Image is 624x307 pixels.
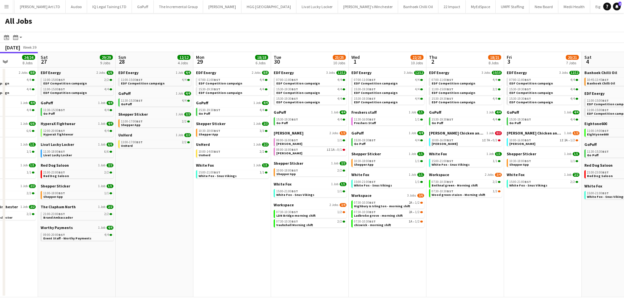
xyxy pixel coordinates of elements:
[369,117,376,122] span: BST
[429,70,502,75] a: EDF Energy3 Jobs10/10
[203,0,241,13] button: [PERSON_NAME]
[136,98,143,103] span: BST
[351,110,424,131] div: Freshers staff1 Job1/111:30-16:00BST1/1Freshers Staff
[260,109,264,112] span: 4/4
[354,97,376,100] span: 15:30-19:30
[432,100,475,104] span: EDF Competition campaign
[118,70,191,75] a: EDF Energy1 Job4/4
[570,118,575,121] span: 4/4
[447,78,453,82] span: BST
[214,129,220,133] span: BST
[602,78,609,82] span: BST
[41,70,61,75] span: EDF Energy
[118,133,191,149] div: UnHerd1 Job2/213:00-17:00BST2/2UnHerd
[509,118,531,121] span: 15:30-19:30
[429,70,449,75] span: EDF Energy
[507,131,563,135] span: Miss Millies Chicken and Shakes
[409,110,416,114] span: 1 Job
[107,122,113,126] span: 4/4
[274,110,346,131] div: GoPuff1 Job4/415:30-19:30BST4/4Go Puff
[587,129,609,133] span: 11:00-14:00
[351,70,371,75] span: EDF Energy
[354,88,376,91] span: 15:30-19:30
[118,91,191,112] div: GoPuff1 Job4/411:30-15:30BST4/4GoPuff
[417,110,424,114] span: 1/1
[199,129,220,133] span: 10:30-18:00
[587,132,608,136] span: Eightyone600
[104,129,109,133] span: 4/4
[118,91,131,96] span: GoPuff
[509,91,553,95] span: EDF Competition campaign
[27,88,31,91] span: 4/4
[564,110,571,114] span: 1 Job
[196,70,216,75] span: EDF Energy
[409,131,416,135] span: 1 Job
[43,78,112,85] a: 11:00-15:00BST2/2EDF Competition campaign
[337,78,342,82] span: 4/4
[354,91,397,95] span: EDF Competition campaign
[253,101,261,105] span: 1 Job
[121,78,190,85] a: 11:00-15:00BST4/4EDF Competition campaign
[43,91,87,95] span: EDF Competition campaign
[584,91,604,96] span: EDF Energy
[525,117,531,122] span: BST
[495,131,502,135] span: 0/2
[97,71,105,75] span: 2 Jobs
[351,70,424,75] a: EDF Energy3 Jobs12/12
[43,129,65,133] span: 12:00-20:00
[509,96,578,104] a: 15:30-19:30BST4/4EDF Competition campaign
[507,131,579,135] a: [PERSON_NAME] Chicken and Shakes1 Job1/2
[136,78,143,82] span: BST
[214,87,220,91] span: BST
[98,101,105,105] span: 1 Job
[43,129,112,136] a: 12:00-20:00BST4/4HyperaX fightwear
[354,78,376,82] span: 07:00-11:00
[507,110,519,115] span: GoPuff
[15,0,66,13] button: [PERSON_NAME] Art LTD
[276,118,298,121] span: 15:30-19:30
[20,122,28,126] span: 1 Job
[29,101,36,105] span: 4/4
[487,110,494,114] span: 1 Job
[509,78,531,82] span: 07:00-11:00
[43,132,73,136] span: HyperaX fightwear
[27,78,31,82] span: 4/4
[41,100,53,105] span: GoPuff
[43,111,55,116] span: Go Puff
[351,110,377,115] span: Freshers staff
[182,120,187,123] span: 2/2
[507,70,579,75] a: EDF Energy3 Jobs12/12
[121,119,190,127] a: 11:00-17:00BST2/2Shepper App
[276,87,345,95] a: 15:30-19:30BST4/4EDF Competition campaign
[43,81,87,85] span: EDF Competition campaign
[584,121,607,126] span: Eightone600
[136,119,143,123] span: BST
[587,99,609,102] span: 11:00-15:00
[184,112,191,116] span: 2/2
[276,121,288,125] span: Go Puff
[354,78,423,85] a: 07:00-11:00BST4/4EDF Competition campaign
[41,70,113,75] a: EDF Energy2 Jobs6/6
[296,0,338,13] button: Livat Lucky Locker
[509,100,553,104] span: EDF Competition campaign
[199,109,220,112] span: 15:30-19:30
[118,112,191,117] a: Shepper Sticker1 Job2/2
[509,121,521,125] span: Go Puff
[573,110,579,114] span: 4/4
[590,0,621,13] button: Eightone600
[253,122,261,126] span: 1 Job
[176,92,183,96] span: 1 Job
[447,87,453,91] span: BST
[196,121,269,126] a: Shepper Sticker1 Job3/3
[104,109,109,112] span: 4/4
[326,71,335,75] span: 3 Jobs
[509,87,578,95] a: 15:30-19:30BST4/4EDF Competition campaign
[276,96,345,104] a: 15:30-19:30BST4/4EDF Competition campaign
[43,109,65,112] span: 11:30-15:30
[41,121,113,126] a: HyperaX Fightwear1 Job4/4
[276,97,298,100] span: 15:30-19:30
[121,102,132,106] span: GoPuff
[276,117,345,125] a: 15:30-19:30BST4/4Go Puff
[184,133,191,137] span: 2/2
[274,70,346,110] div: EDF Energy3 Jobs12/1207:00-11:00BST4/4EDF Competition campaign15:30-19:30BST4/4EDF Competition ca...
